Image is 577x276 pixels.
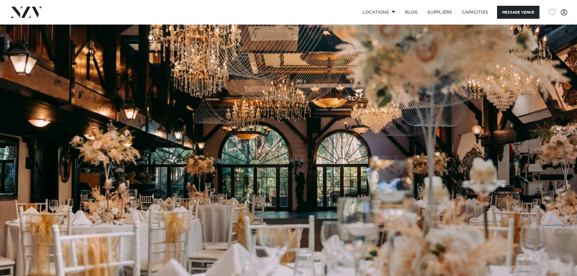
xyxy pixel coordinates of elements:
a: BLOG [400,6,423,19]
a: Locations [358,6,400,19]
a: SUPPLIERS [423,6,457,19]
button: Message Venue [497,6,539,19]
img: nzv-logo.png [10,7,43,18]
a: Capacities [457,6,493,19]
